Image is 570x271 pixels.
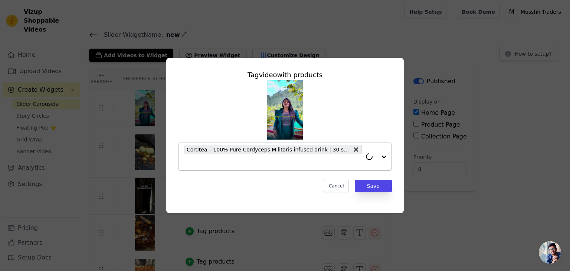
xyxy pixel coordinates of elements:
[178,70,392,80] div: Tag video with products
[355,180,392,192] button: Save
[324,180,349,192] button: Cancel
[539,241,561,264] div: Open chat
[267,80,303,140] img: tn-d4d8fe25102b4afab6fdf8c3406f341b.png
[187,145,349,154] span: Cordtea – 100% Pure Cordyceps Militaris infused drink | 30 sachets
